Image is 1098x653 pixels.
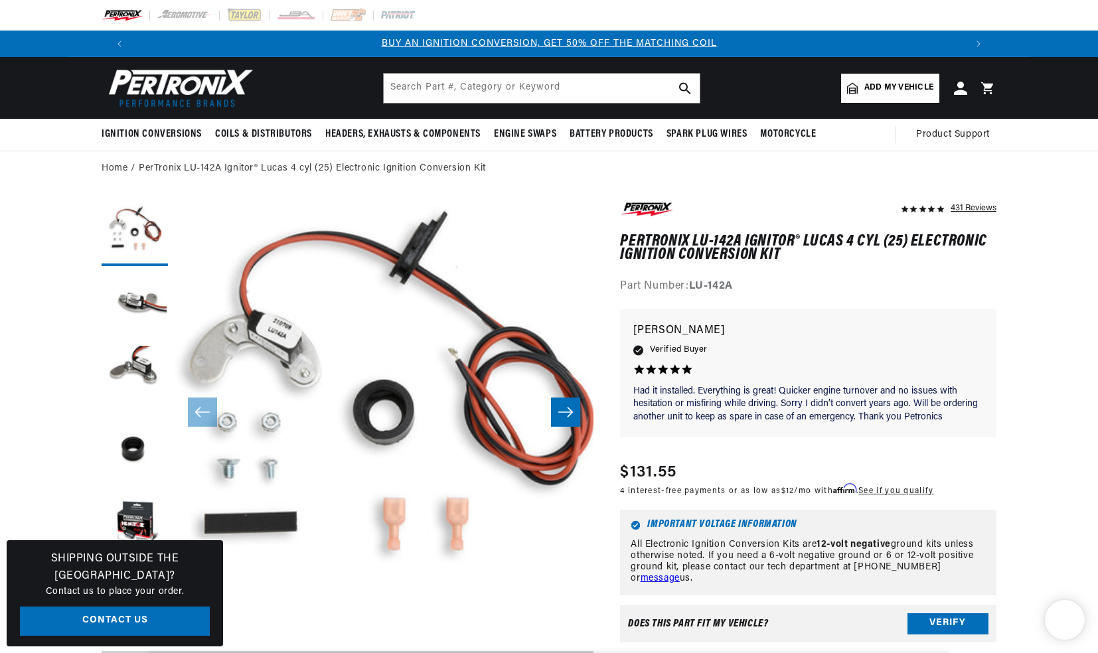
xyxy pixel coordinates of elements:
summary: Battery Products [563,119,660,150]
summary: Ignition Conversions [102,119,208,150]
button: Load image 3 in gallery view [102,346,168,412]
nav: breadcrumbs [102,161,996,176]
media-gallery: Gallery Viewer [102,200,593,625]
h1: PerTronix LU-142A Ignitor® Lucas 4 cyl (25) Electronic Ignition Conversion Kit [620,235,996,262]
button: Translation missing: en.sections.announcements.previous_announcement [106,31,133,57]
p: All Electronic Ignition Conversion Kits are ground kits unless otherwise noted. If you need a 6-v... [631,540,986,584]
summary: Motorcycle [753,119,823,150]
a: BUY AN IGNITION CONVERSION, GET 50% OFF THE MATCHING COIL [382,38,717,48]
span: $12 [781,487,795,495]
span: Coils & Distributors [215,127,312,141]
p: Had it installed. Everything is great! Quicker engine turnover and no issues with hesitation or m... [633,385,983,424]
button: Load image 2 in gallery view [102,273,168,339]
a: message [641,573,680,583]
span: Ignition Conversions [102,127,202,141]
strong: LU-142A [689,281,733,291]
img: Pertronix [102,65,254,111]
h3: Shipping Outside the [GEOGRAPHIC_DATA]? [20,551,210,585]
span: $131.55 [620,461,676,484]
button: Slide right [551,398,580,427]
span: Add my vehicle [864,82,933,94]
a: See if you qualify - Learn more about Affirm Financing (opens in modal) [858,487,933,495]
button: Load image 1 in gallery view [102,200,168,266]
div: 431 Reviews [951,200,996,216]
span: Motorcycle [760,127,816,141]
span: Spark Plug Wires [667,127,747,141]
strong: 12-volt negative [817,540,891,549]
a: Contact Us [20,607,210,636]
div: Part Number: [620,278,996,295]
a: Add my vehicle [841,74,939,103]
button: search button [670,74,700,103]
p: 4 interest-free payments or as low as /mo with . [620,484,933,497]
p: Contact us to place your order. [20,585,210,599]
p: [PERSON_NAME] [633,322,983,340]
span: Product Support [916,127,990,142]
summary: Engine Swaps [487,119,563,150]
div: Announcement [133,36,965,51]
h6: Important Voltage Information [631,520,986,530]
div: Does This part fit My vehicle? [628,618,768,629]
span: Verified Buyer [650,342,707,357]
summary: Product Support [916,119,996,151]
summary: Headers, Exhausts & Components [319,119,487,150]
a: PerTronix LU-142A Ignitor® Lucas 4 cyl (25) Electronic Ignition Conversion Kit [139,161,486,176]
span: Battery Products [570,127,653,141]
slideshow-component: Translation missing: en.sections.announcements.announcement_bar [68,31,1030,57]
div: 1 of 3 [133,36,965,51]
button: Verify [907,613,988,634]
button: Load image 4 in gallery view [102,419,168,485]
input: Search Part #, Category or Keyword [384,74,700,103]
span: Headers, Exhausts & Components [325,127,481,141]
summary: Spark Plug Wires [660,119,754,150]
button: Load image 5 in gallery view [102,492,168,558]
a: Home [102,161,127,176]
button: Slide left [188,398,217,427]
summary: Coils & Distributors [208,119,319,150]
button: Translation missing: en.sections.announcements.next_announcement [965,31,992,57]
span: Affirm [833,484,856,494]
span: Engine Swaps [494,127,556,141]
